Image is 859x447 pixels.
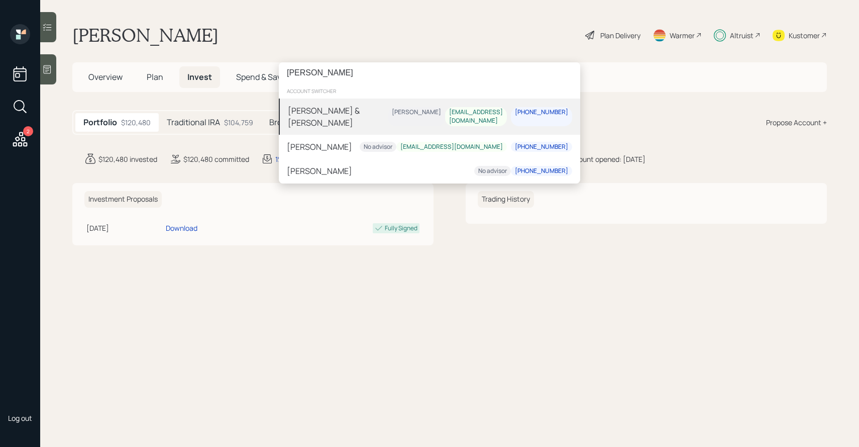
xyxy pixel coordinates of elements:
[392,109,441,117] div: [PERSON_NAME]
[288,105,388,129] div: [PERSON_NAME] & [PERSON_NAME]
[287,141,352,153] div: [PERSON_NAME]
[400,143,503,151] div: [EMAIL_ADDRESS][DOMAIN_NAME]
[515,109,568,117] div: [PHONE_NUMBER]
[287,165,352,177] div: [PERSON_NAME]
[515,143,568,151] div: [PHONE_NUMBER]
[515,167,568,175] div: [PHONE_NUMBER]
[449,109,503,126] div: [EMAIL_ADDRESS][DOMAIN_NAME]
[279,83,580,99] div: account switcher
[279,62,580,83] input: Type a command or search…
[478,167,507,175] div: No advisor
[364,143,392,151] div: No advisor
